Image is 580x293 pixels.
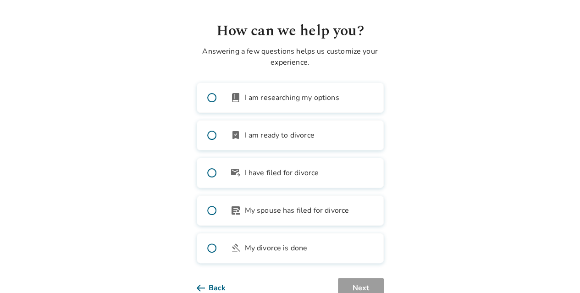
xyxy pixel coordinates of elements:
[197,20,384,42] h1: How can we help you?
[245,167,319,178] span: I have filed for divorce
[230,205,241,216] span: article_person
[230,92,241,103] span: book_2
[245,130,315,141] span: I am ready to divorce
[230,130,241,141] span: bookmark_check
[230,243,241,254] span: gavel
[534,249,580,293] iframe: Chat Widget
[230,167,241,178] span: outgoing_mail
[245,92,339,103] span: I am researching my options
[197,46,384,68] p: Answering a few questions helps us customize your experience.
[245,205,349,216] span: My spouse has filed for divorce
[245,243,308,254] span: My divorce is done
